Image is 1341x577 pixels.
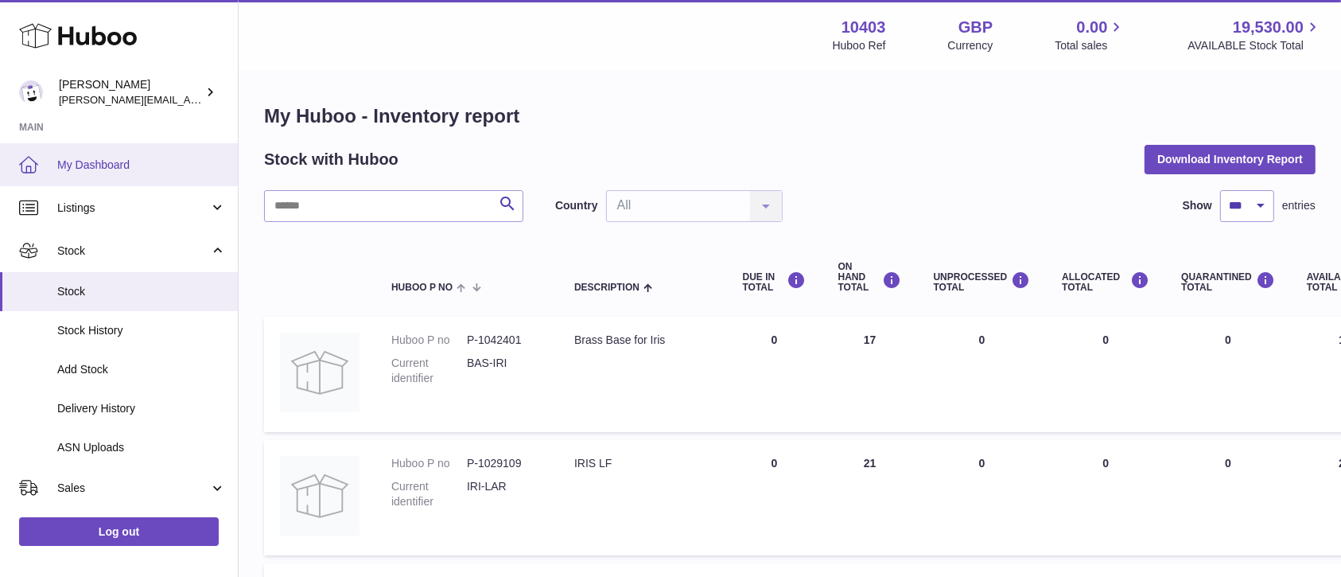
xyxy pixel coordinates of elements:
span: 0.00 [1077,17,1108,38]
td: 21 [822,440,918,556]
span: Description [574,283,639,293]
span: 19,530.00 [1233,17,1304,38]
a: Log out [19,517,219,546]
span: My Dashboard [57,158,226,173]
span: AVAILABLE Stock Total [1187,38,1322,53]
div: Huboo Ref [833,38,886,53]
div: UNPROCESSED Total [934,271,1031,293]
div: DUE IN TOTAL [743,271,807,293]
span: Listings [57,201,209,216]
span: entries [1282,198,1316,213]
span: 0 [1225,333,1231,346]
dt: Current identifier [391,479,467,509]
span: Stock History [57,323,226,338]
div: ALLOCATED Total [1062,271,1149,293]
span: ASN Uploads [57,440,226,455]
div: Currency [948,38,993,53]
td: 17 [822,317,918,432]
td: 0 [1046,440,1165,556]
div: Brass Base for Iris [574,333,711,348]
strong: GBP [958,17,993,38]
h1: My Huboo - Inventory report [264,103,1316,129]
span: Add Stock [57,362,226,377]
td: 0 [918,317,1047,432]
td: 0 [727,317,822,432]
button: Download Inventory Report [1145,145,1316,173]
span: Stock [57,284,226,299]
div: ON HAND Total [838,262,902,294]
dt: Huboo P no [391,456,467,471]
span: Huboo P no [391,283,453,293]
a: 19,530.00 AVAILABLE Stock Total [1187,17,1322,53]
label: Show [1183,198,1212,213]
td: 0 [727,440,822,556]
td: 0 [918,440,1047,556]
h2: Stock with Huboo [264,149,398,170]
img: keval@makerscabinet.com [19,80,43,104]
span: 0 [1225,457,1231,470]
a: 0.00 Total sales [1055,17,1125,53]
dt: Huboo P no [391,333,467,348]
img: product image [280,333,360,412]
td: 0 [1046,317,1165,432]
span: Stock [57,244,209,259]
dd: P-1042401 [467,333,542,348]
img: product image [280,456,360,536]
dd: P-1029109 [467,456,542,471]
dt: Current identifier [391,356,467,386]
strong: 10403 [842,17,886,38]
div: IRIS LF [574,456,711,471]
span: Delivery History [57,401,226,416]
dd: BAS-IRI [467,356,542,386]
div: [PERSON_NAME] [59,77,202,107]
label: Country [555,198,598,213]
span: [PERSON_NAME][EMAIL_ADDRESS][DOMAIN_NAME] [59,93,319,106]
dd: IRI-LAR [467,479,542,509]
span: Total sales [1055,38,1125,53]
div: QUARANTINED Total [1181,271,1275,293]
span: Sales [57,481,209,496]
